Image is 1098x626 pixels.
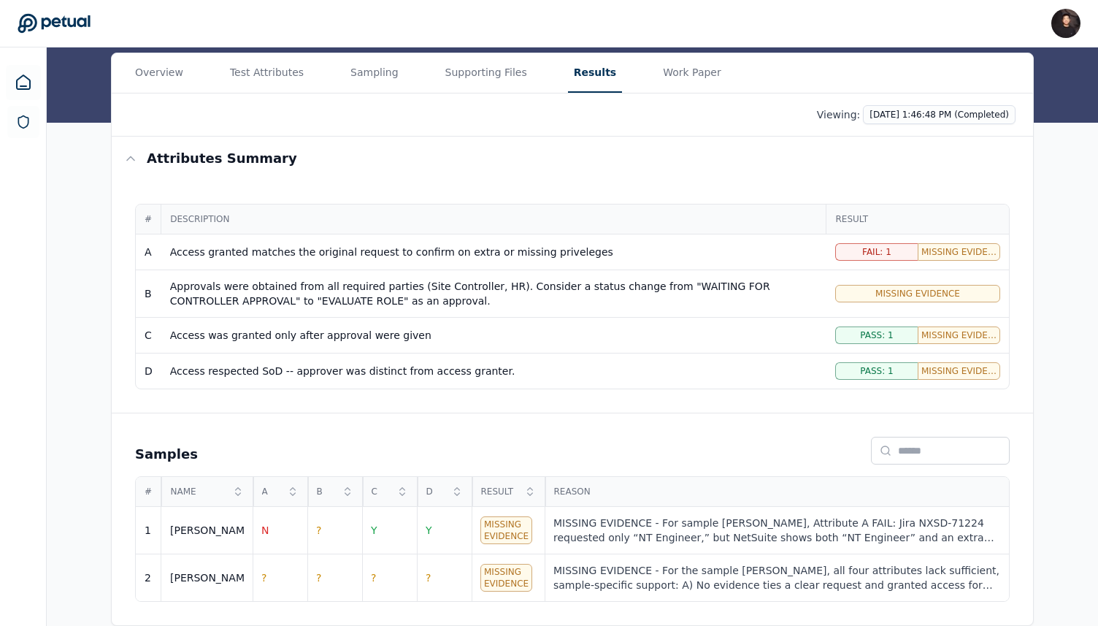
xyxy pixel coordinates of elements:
[426,524,432,536] span: Y
[553,516,1000,545] div: MISSING EVIDENCE - For sample [PERSON_NAME], Attribute A FAIL: Jira NXSD-71224 requested only “NT...
[921,246,997,258] span: Missing Evidence: 1
[145,213,152,225] span: #
[170,245,818,259] div: Access granted matches the original request to confirm on extra or missing priveleges
[426,572,431,584] span: ?
[345,53,404,93] button: Sampling
[371,524,377,536] span: Y
[170,279,818,308] div: Approvals were obtained from all required parties (Site Controller, HR). Consider a status change...
[481,486,520,497] span: Result
[170,523,244,538] div: [PERSON_NAME]
[262,486,283,497] span: A
[145,486,153,497] span: #
[136,554,161,602] td: 2
[657,53,727,93] button: Work Paper
[147,148,297,169] h3: Attributes summary
[261,572,266,584] span: ?
[1051,9,1080,38] img: James Lee
[170,328,818,343] div: Access was granted only after approval were given
[921,329,997,341] span: Missing Evidence: 1
[480,564,532,592] div: Missing Evidence
[6,65,41,100] a: Dashboard
[317,486,337,497] span: B
[136,318,161,354] td: C
[426,486,447,497] span: D
[480,516,532,544] div: Missing Evidence
[439,53,533,93] button: Supporting Files
[371,572,376,584] span: ?
[921,365,997,377] span: Missing Evidence: 1
[372,486,392,497] span: C
[171,486,228,497] span: Name
[817,107,861,122] p: Viewing:
[135,444,198,465] h2: Samples
[170,364,818,378] div: Access respected SoD -- approver was distinct from access granter.
[7,106,39,138] a: SOC 1 Reports
[112,137,1033,180] button: Attributes summary
[860,365,893,377] span: Pass: 1
[129,53,189,93] button: Overview
[136,354,161,389] td: D
[316,572,321,584] span: ?
[553,563,1000,592] div: MISSING EVIDENCE - For the sample [PERSON_NAME], all four attributes lack sufficient, sample-spec...
[18,13,91,34] a: Go to Dashboard
[261,524,269,536] span: N
[835,213,1000,225] span: Result
[568,53,622,93] button: Results
[554,486,1001,497] span: Reason
[170,213,817,225] span: Description
[863,105,1016,124] button: [DATE] 1:46:48 PM (Completed)
[136,507,161,554] td: 1
[136,234,161,270] td: A
[136,270,161,318] td: B
[875,288,960,299] span: Missing Evidence
[316,524,321,536] span: ?
[862,246,891,258] span: Fail: 1
[860,329,893,341] span: Pass: 1
[224,53,310,93] button: Test Attributes
[170,570,244,585] div: [PERSON_NAME]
